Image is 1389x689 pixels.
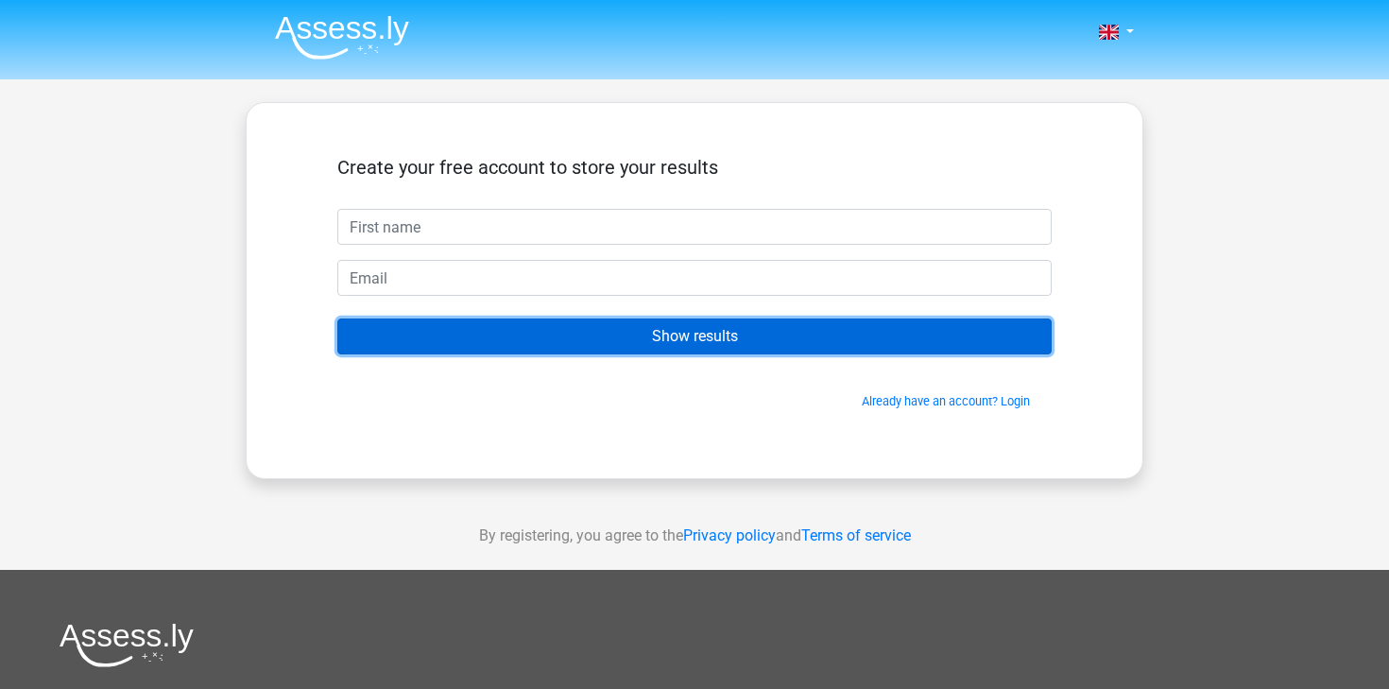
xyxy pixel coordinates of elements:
[801,526,911,544] a: Terms of service
[337,260,1052,296] input: Email
[337,319,1052,354] input: Show results
[862,394,1030,408] a: Already have an account? Login
[60,623,194,667] img: Assessly logo
[337,156,1052,179] h5: Create your free account to store your results
[275,15,409,60] img: Assessly
[337,209,1052,245] input: First name
[683,526,776,544] a: Privacy policy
